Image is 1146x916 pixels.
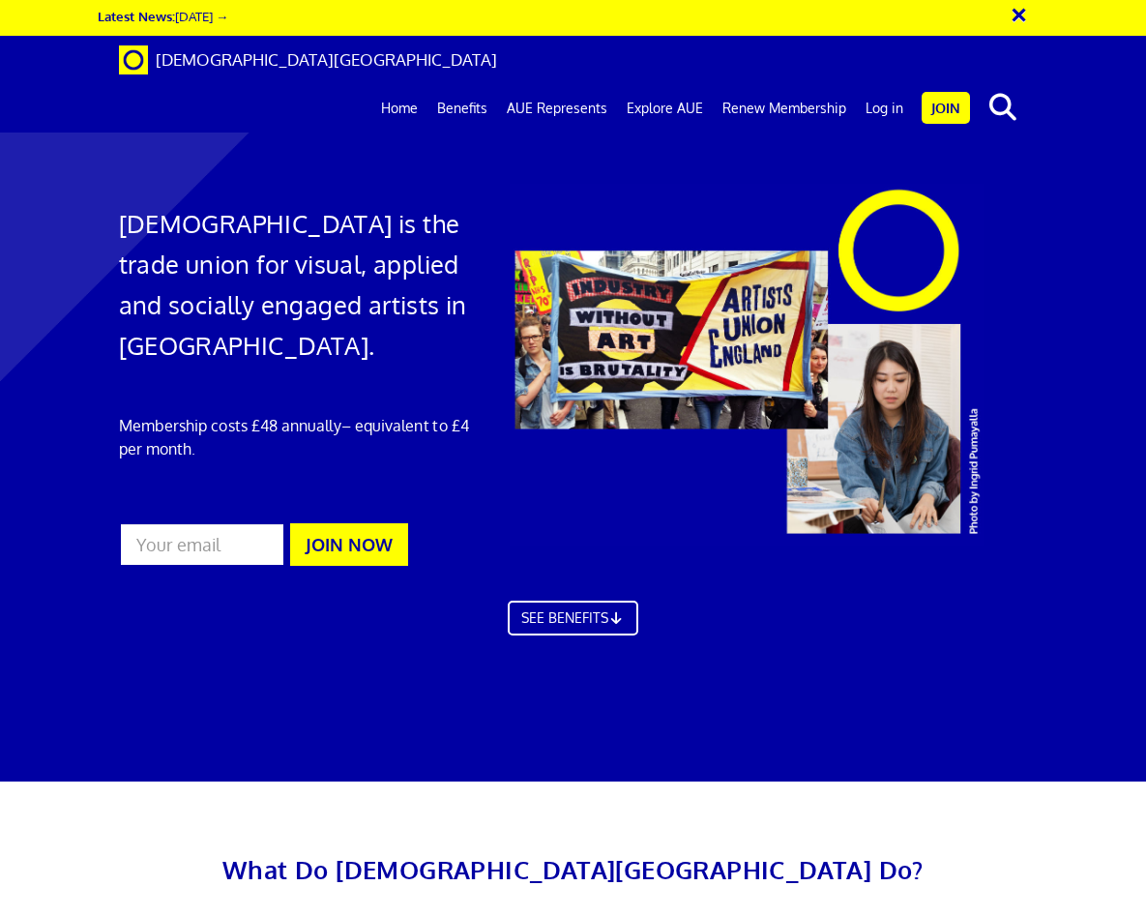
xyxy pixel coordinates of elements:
a: Latest News:[DATE] → [98,8,228,24]
button: JOIN NOW [290,523,408,566]
h1: [DEMOGRAPHIC_DATA] is the trade union for visual, applied and socially engaged artists in [GEOGRA... [119,203,481,366]
a: Renew Membership [713,84,856,133]
input: Your email [119,522,285,567]
a: AUE Represents [497,84,617,133]
a: Join [922,92,970,124]
strong: Latest News: [98,8,175,24]
p: Membership costs £48 annually – equivalent to £4 per month. [119,414,481,460]
a: Home [371,84,427,133]
a: Benefits [427,84,497,133]
span: [DEMOGRAPHIC_DATA][GEOGRAPHIC_DATA] [156,49,497,70]
a: Brand [DEMOGRAPHIC_DATA][GEOGRAPHIC_DATA] [104,36,512,84]
a: SEE BENEFITS [508,601,639,635]
a: Log in [856,84,913,133]
h2: What Do [DEMOGRAPHIC_DATA][GEOGRAPHIC_DATA] Do? [119,849,1028,890]
button: search [974,87,1033,128]
a: Explore AUE [617,84,713,133]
